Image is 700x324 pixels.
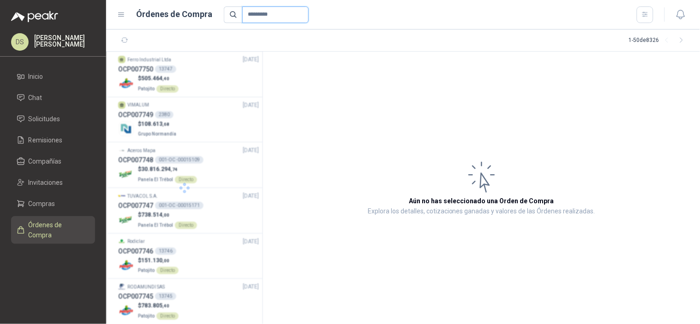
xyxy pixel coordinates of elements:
p: [PERSON_NAME] [PERSON_NAME] [34,35,95,47]
div: DS [11,33,29,51]
span: Solicitudes [29,114,60,124]
a: Remisiones [11,131,95,149]
a: Chat [11,89,95,106]
span: Compañías [29,156,62,166]
h1: Órdenes de Compra [137,8,213,21]
a: Solicitudes [11,110,95,128]
a: Invitaciones [11,174,95,191]
div: 1 - 50 de 8326 [629,33,689,48]
span: Invitaciones [29,177,63,188]
p: Explora los detalles, cotizaciones ganadas y valores de las Órdenes realizadas. [368,206,595,217]
span: Chat [29,93,42,103]
a: Compañías [11,153,95,170]
a: Compras [11,195,95,212]
img: Logo peakr [11,11,58,22]
a: Órdenes de Compra [11,216,95,244]
span: Remisiones [29,135,63,145]
span: Compras [29,199,55,209]
a: Inicio [11,68,95,85]
span: Inicio [29,71,43,82]
h3: Aún no has seleccionado una Orden de Compra [409,196,554,206]
span: Órdenes de Compra [29,220,86,240]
